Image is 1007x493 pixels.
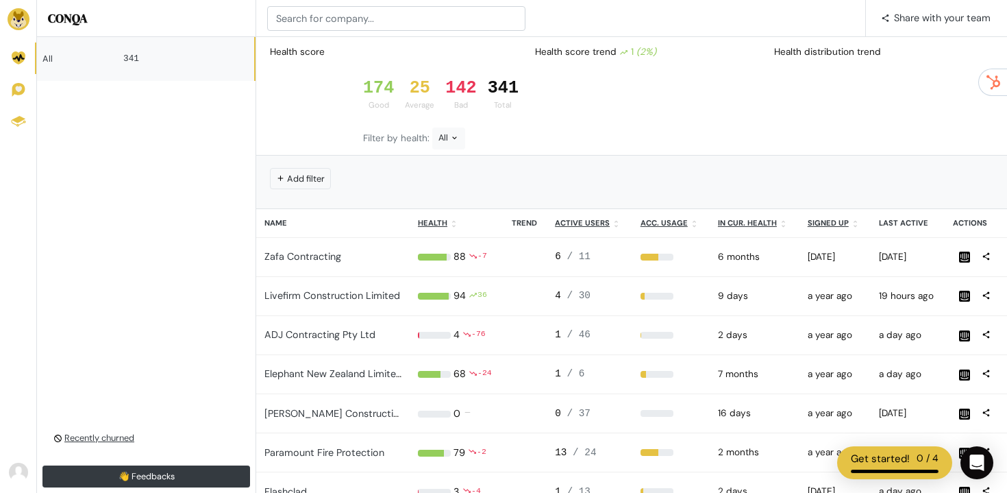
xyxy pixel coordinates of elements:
[879,250,936,264] div: 2025-10-03 01:06pm
[718,328,791,342] div: 2025-10-05 10:00pm
[256,209,410,237] th: Name
[641,371,701,378] div: 17%
[808,328,862,342] div: 2024-05-15 11:28am
[879,368,936,381] div: 2025-10-06 11:17am
[37,416,256,460] a: Recently churned
[641,410,701,417] div: 0%
[871,209,945,237] th: Last active
[8,8,29,30] img: Brand
[619,45,656,59] div: 1
[477,250,487,265] div: -7
[264,250,341,263] a: Zafa Contracting
[524,40,762,64] div: Health score trend
[453,250,466,265] div: 88
[42,466,250,488] a: 👋 Feedbacks
[808,446,862,459] div: 2024-05-15 11:23am
[363,78,394,99] div: 174
[503,209,547,237] th: Trend
[363,132,432,144] span: Filter by health:
[264,328,375,341] a: ADJ Contracting Pty Ltd
[567,251,590,262] span: / 11
[567,329,590,340] span: / 46
[641,332,701,339] div: 2%
[718,446,791,459] div: 2025-08-10 10:00pm
[960,446,993,479] div: Open Intercom Messenger
[718,218,777,228] u: In cur. health
[641,254,701,261] div: 55%
[445,99,476,111] div: Bad
[641,449,701,456] div: 54%
[267,43,327,62] div: Health score
[763,40,1002,64] div: Health distribution trend
[453,289,466,304] div: 94
[264,368,402,380] a: Elephant New Zealand Limited
[567,290,590,301] span: / 30
[453,407,460,422] div: 0
[808,218,849,228] u: Signed up
[851,451,910,467] div: Get started!
[363,99,394,111] div: Good
[808,407,862,420] div: 2024-05-15 11:26am
[555,289,624,304] div: 4
[808,250,862,264] div: 2025-02-11 03:07pm
[573,447,597,458] span: / 24
[488,99,519,111] div: Total
[718,289,791,303] div: 2025-09-28 09:00pm
[808,368,862,381] div: 2024-05-15 11:26am
[477,367,492,382] div: -24
[453,367,466,382] div: 68
[445,78,476,99] div: 142
[808,289,862,303] div: 2024-05-15 11:28am
[567,368,584,379] span: / 6
[879,407,936,420] div: 2025-09-24 01:53pm
[453,446,465,461] div: 79
[453,328,460,343] div: 4
[471,328,486,343] div: -76
[555,328,624,343] div: 1
[9,463,28,482] img: Avatar
[37,37,256,81] a: All 341
[718,407,791,420] div: 2025-09-21 10:00pm
[879,328,936,342] div: 2025-10-06 01:27pm
[718,250,791,264] div: 2025-03-23 10:00pm
[488,78,519,99] div: 341
[477,289,487,304] div: 36
[567,408,590,419] span: / 37
[264,289,400,302] a: Livefirm Construction Limited
[555,367,624,382] div: 1
[555,446,624,461] div: 13
[917,451,938,467] div: 0 / 4
[641,218,688,228] u: Acc. Usage
[477,446,486,461] div: -2
[117,52,139,65] div: 341
[64,432,134,444] u: Recently churned
[555,250,624,265] div: 6
[718,368,791,381] div: 2025-03-09 10:00pm
[264,407,410,420] a: [PERSON_NAME] Constructions
[555,218,610,228] u: Active users
[264,446,384,459] a: Paramount Fire Protection
[42,54,106,64] div: All
[641,293,701,300] div: 13%
[270,168,331,189] button: Add filter
[636,46,656,58] i: (2%)
[945,209,1007,237] th: Actions
[405,78,434,99] div: 25
[555,407,624,422] div: 0
[418,218,447,228] u: Health
[432,128,465,149] div: All
[48,11,245,26] h5: CONQA
[879,289,936,303] div: 2025-10-06 06:51pm
[405,99,434,111] div: Average
[267,6,525,31] input: Search for company...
